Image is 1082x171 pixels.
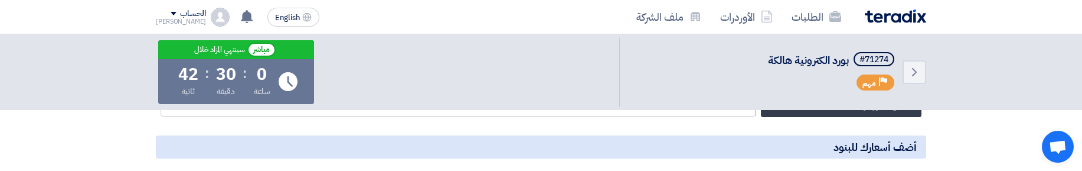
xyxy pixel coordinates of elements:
[267,8,319,27] button: English
[216,66,236,83] div: 30
[211,8,230,27] img: profile_test.png
[859,56,888,64] div: #71274
[627,3,711,31] a: ملف الشركة
[711,3,782,31] a: الأوردرات
[865,9,926,23] img: Teradix logo
[862,78,876,89] span: مهم
[1042,131,1074,163] div: Open chat
[156,18,206,25] div: [PERSON_NAME]
[768,52,897,69] h5: بورد الكترونية هالكة
[156,135,926,159] h5: أضف أسعارك للبنود
[254,85,271,98] div: ساعة
[182,85,195,98] div: ثانية
[217,85,235,98] div: دقيقة
[257,66,267,83] div: 0
[178,66,198,83] div: 42
[194,45,245,55] div: سينتهي المزاد خلال
[243,63,247,84] div: :
[782,3,851,31] a: الطلبات
[180,9,205,19] div: الحساب
[275,14,300,22] span: English
[247,43,276,57] span: مباشر
[205,63,209,84] div: :
[768,52,849,68] span: بورد الكترونية هالكة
